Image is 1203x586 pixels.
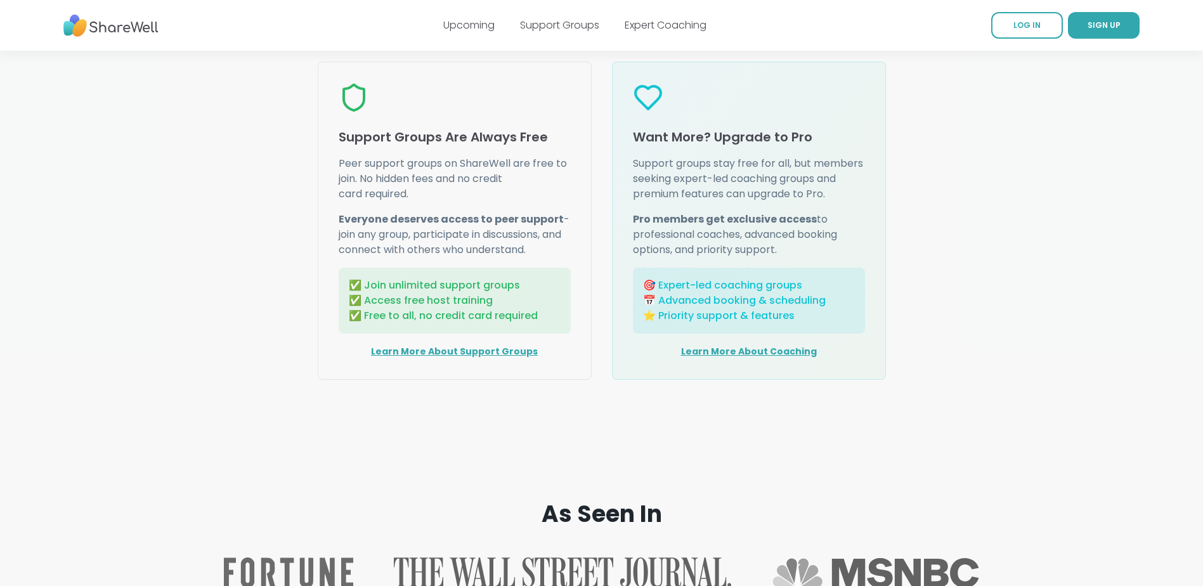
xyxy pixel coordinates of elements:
[1088,20,1121,30] span: SIGN UP
[625,18,706,32] a: Expert Coaching
[681,345,817,358] a: Learn More About Coaching
[633,212,817,226] strong: Pro members get exclusive access
[339,212,571,257] p: - join any group, participate in discussions, and connect with others who understand.
[349,278,561,323] p: ✅ Join unlimited support groups ✅ Access free host training ✅ Free to all, no credit card required
[1013,20,1041,30] span: LOG IN
[443,18,495,32] a: Upcoming
[339,212,564,226] strong: Everyone deserves access to peer support
[633,156,865,202] p: Support groups stay free for all, but members seeking expert-led coaching groups and premium feat...
[1068,12,1140,39] a: SIGN UP
[633,212,865,257] p: to professional coaches, advanced booking options, and priority support.
[339,156,571,202] p: Peer support groups on ShareWell are free to join. No hidden fees and no credit card required.
[339,128,571,146] h4: Support Groups Are Always Free
[520,18,599,32] a: Support Groups
[371,345,538,358] a: Learn More About Support Groups
[63,8,159,43] img: ShareWell Nav Logo
[643,278,855,323] p: 🎯 Expert-led coaching groups 📅 Advanced booking & scheduling ⭐ Priority support & features
[79,502,1124,527] h2: As Seen In
[991,12,1063,39] a: LOG IN
[633,128,865,146] h4: Want More? Upgrade to Pro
